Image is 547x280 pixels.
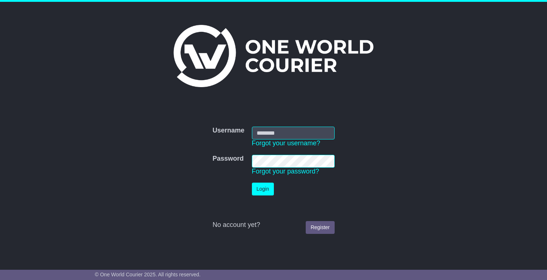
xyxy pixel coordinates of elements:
button: Login [252,183,274,195]
div: No account yet? [212,221,334,229]
span: © One World Courier 2025. All rights reserved. [95,272,201,277]
a: Register [306,221,334,234]
a: Forgot your username? [252,139,320,147]
a: Forgot your password? [252,168,319,175]
img: One World [174,25,373,87]
label: Password [212,155,243,163]
label: Username [212,127,244,135]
